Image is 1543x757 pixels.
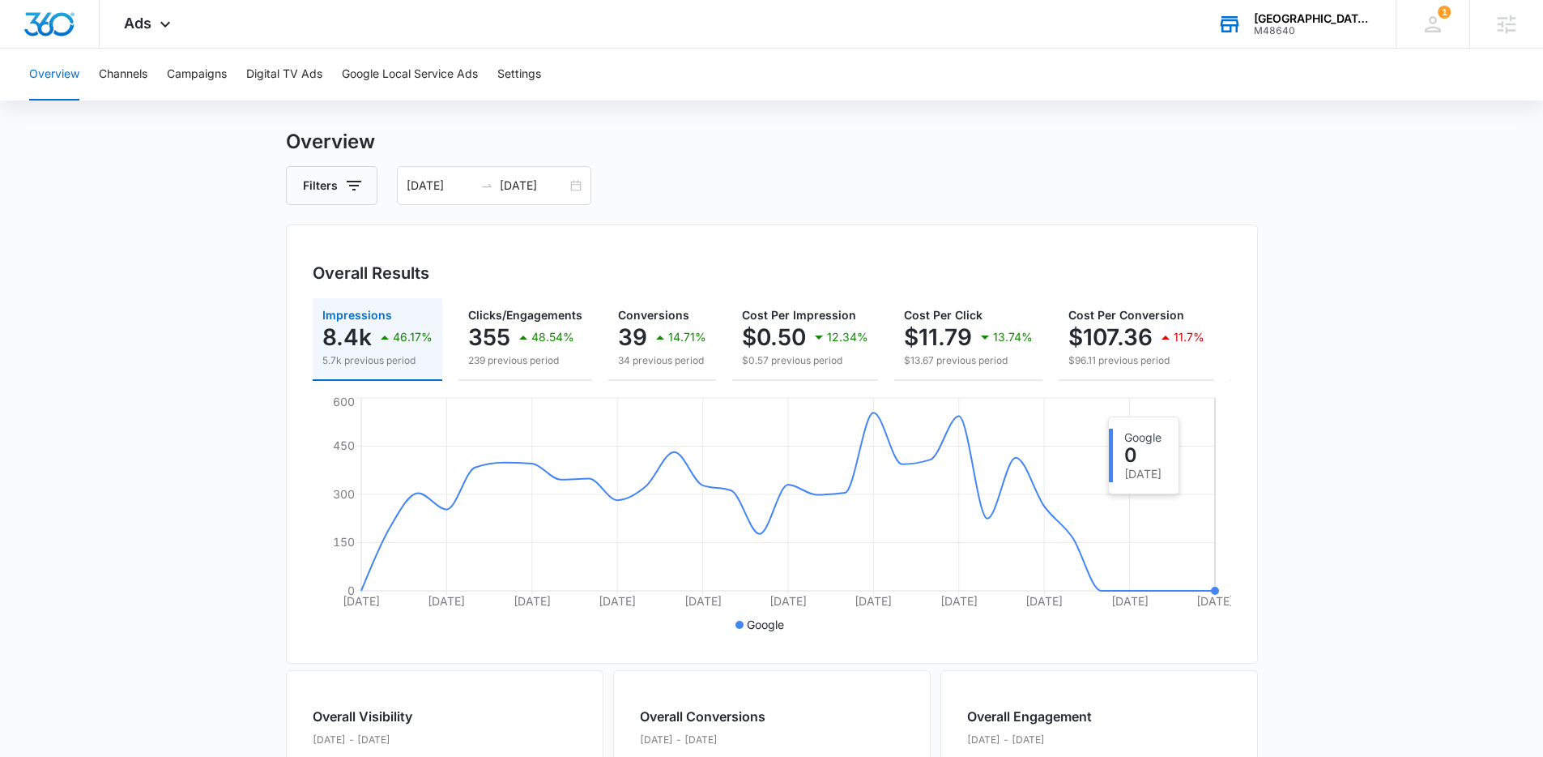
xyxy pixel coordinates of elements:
div: account name [1254,12,1372,25]
tspan: [DATE] [599,594,636,608]
tspan: 150 [333,535,355,549]
button: Overview [29,49,79,101]
span: Cost Per Click [904,308,982,322]
span: 1 [1438,6,1451,19]
span: Impressions [322,308,392,322]
h3: Overall Results [313,261,429,285]
input: Start date [407,177,474,195]
p: 11.7% [1174,331,1204,343]
tspan: [DATE] [769,594,807,608]
p: $0.57 previous period [742,353,868,368]
tspan: 450 [333,438,355,452]
span: Clicks/Engagements [468,308,582,322]
p: 355 [468,324,510,350]
p: Google [747,616,784,633]
span: swap-right [480,179,493,192]
tspan: [DATE] [1110,594,1148,608]
tspan: 300 [333,487,355,501]
tspan: [DATE] [1196,594,1234,608]
p: 12.34% [827,331,868,343]
p: [DATE] - [DATE] [640,733,765,747]
h3: Overview [286,127,1258,156]
tspan: [DATE] [428,594,465,608]
p: 39 [618,324,647,350]
span: Conversions [618,308,689,322]
tspan: 0 [347,584,355,597]
p: 46.17% [393,331,433,343]
p: 239 previous period [468,353,582,368]
button: Digital TV Ads [246,49,322,101]
div: notifications count [1438,6,1451,19]
tspan: [DATE] [940,594,977,608]
h2: Overall Conversions [640,707,765,726]
p: $0.50 [742,324,806,350]
p: $13.67 previous period [904,353,1033,368]
p: 5.7k previous period [322,353,433,368]
p: 48.54% [531,331,574,343]
h2: Overall Visibility [313,707,442,726]
h2: Overall Engagement [967,707,1092,726]
tspan: [DATE] [1025,594,1063,608]
p: $107.36 [1068,324,1153,350]
p: 8.4k [322,324,372,350]
p: $96.11 previous period [1068,353,1204,368]
span: to [480,179,493,192]
button: Filters [286,166,377,205]
span: Cost Per Conversion [1068,308,1184,322]
tspan: [DATE] [343,594,380,608]
button: Channels [99,49,147,101]
p: [DATE] - [DATE] [313,733,442,747]
button: Google Local Service Ads [342,49,478,101]
button: Campaigns [167,49,227,101]
span: Ads [124,15,151,32]
tspan: [DATE] [855,594,892,608]
button: Settings [497,49,541,101]
tspan: [DATE] [684,594,721,608]
p: 13.74% [993,331,1033,343]
p: 34 previous period [618,353,706,368]
div: account id [1254,25,1372,36]
p: 14.71% [668,331,706,343]
span: Cost Per Impression [742,308,856,322]
tspan: [DATE] [513,594,550,608]
p: [DATE] - [DATE] [967,733,1092,747]
input: End date [500,177,567,195]
p: $11.79 [904,324,972,350]
tspan: 600 [333,395,355,408]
